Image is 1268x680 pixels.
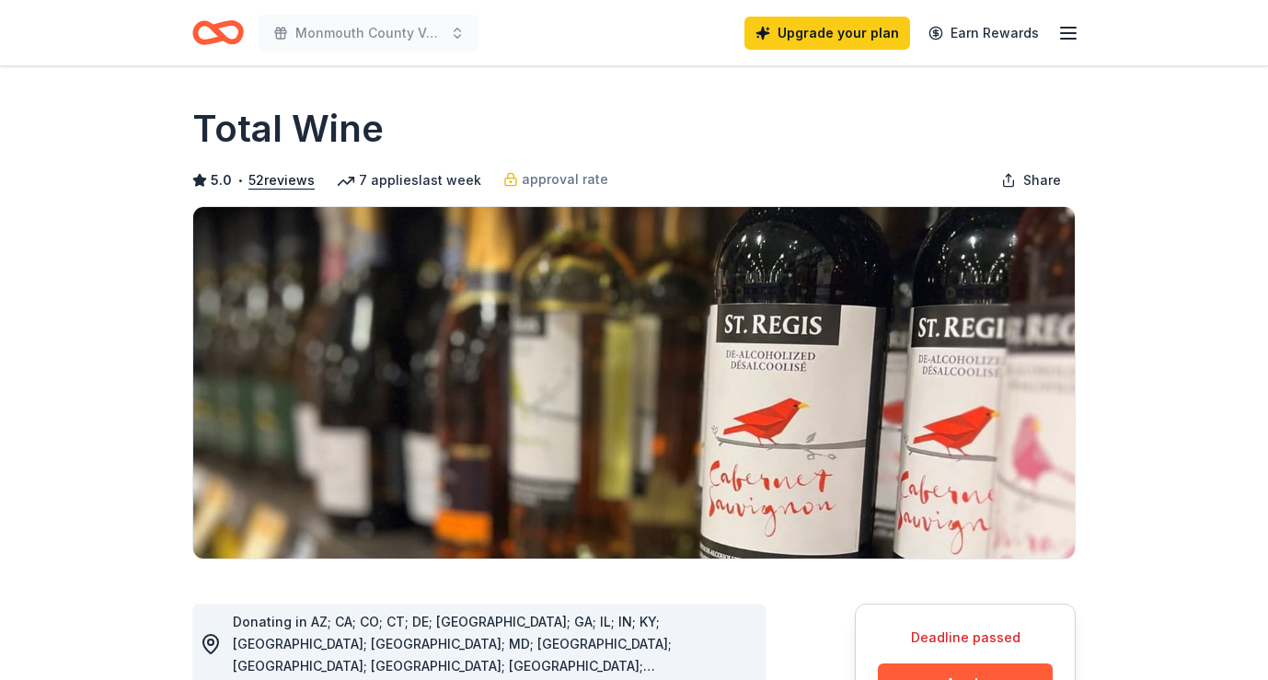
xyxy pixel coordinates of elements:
a: approval rate [503,168,608,190]
span: approval rate [522,168,608,190]
button: Share [986,162,1076,199]
span: Monmouth County Valerie Fund Children's Center Auction Dinner [295,22,443,44]
a: Earn Rewards [917,17,1050,50]
button: Monmouth County Valerie Fund Children's Center Auction Dinner [259,15,479,52]
a: Upgrade your plan [744,17,910,50]
span: 5.0 [211,169,232,191]
span: Share [1023,169,1061,191]
div: 7 applies last week [337,169,481,191]
span: • [237,173,244,188]
a: Home [192,11,244,54]
button: 52reviews [248,169,315,191]
h1: Total Wine [192,103,384,155]
div: Deadline passed [878,627,1053,649]
img: Image for Total Wine [193,207,1075,559]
